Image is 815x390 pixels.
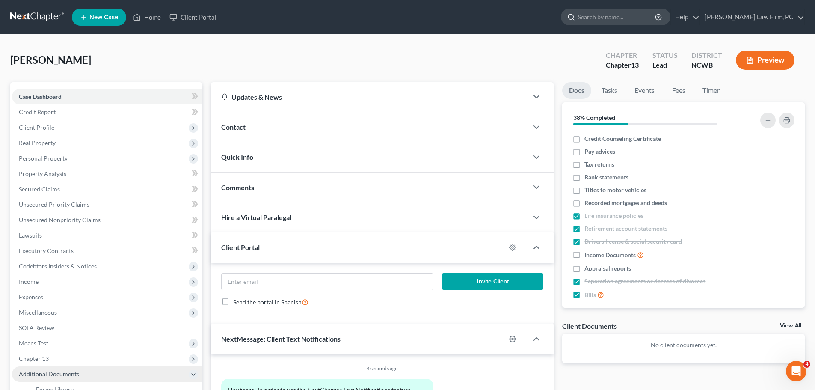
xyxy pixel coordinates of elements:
span: Additional Documents [19,370,79,378]
span: SOFA Review [19,324,54,331]
span: NextMessage: Client Text Notifications [221,335,341,343]
a: Executory Contracts [12,243,202,259]
span: Bills [584,291,596,299]
button: Invite Client [442,273,544,290]
span: Tax returns [584,160,614,169]
span: Miscellaneous [19,309,57,316]
span: Recorded mortgages and deeds [584,199,667,207]
a: [PERSON_NAME] Law Firm, PC [700,9,804,25]
span: Hire a Virtual Paralegal [221,213,291,221]
span: Income Documents [584,251,636,259]
span: Lawsuits [19,232,42,239]
a: Docs [562,82,591,99]
span: Retirement account statements [584,224,667,233]
a: SOFA Review [12,320,202,336]
div: District [691,51,722,60]
input: Search by name... [578,9,656,25]
span: Secured Claims [19,185,60,193]
span: Property Analysis [19,170,66,177]
span: Comments [221,183,254,191]
a: Case Dashboard [12,89,202,104]
span: Executory Contracts [19,247,74,254]
span: Credit Report [19,108,56,116]
div: Lead [652,60,678,70]
span: Drivers license & social security card [584,237,682,246]
a: Help [671,9,699,25]
span: Pay advices [584,147,615,156]
span: Chapter 13 [19,355,49,362]
a: Home [129,9,165,25]
div: Status [652,51,678,60]
a: Client Portal [165,9,221,25]
button: Preview [736,51,794,70]
iframe: Intercom live chat [786,361,806,381]
div: Chapter [606,60,639,70]
span: New Case [89,14,118,21]
a: Events [628,82,661,99]
span: Quick Info [221,153,253,161]
div: NCWB [691,60,722,70]
span: Client Portal [221,243,260,251]
span: Contact [221,123,246,131]
strong: 38% Completed [573,114,615,121]
span: Credit Counseling Certificate [584,134,661,143]
span: Real Property [19,139,56,146]
div: 4 seconds ago [221,365,543,372]
a: Unsecured Priority Claims [12,197,202,212]
span: Client Profile [19,124,54,131]
span: Appraisal reports [584,264,631,273]
p: No client documents yet. [569,341,798,349]
a: Tasks [595,82,624,99]
span: Personal Property [19,155,68,162]
span: Income [19,278,39,285]
div: Client Documents [562,322,617,330]
span: Titles to motor vehicles [584,186,646,194]
div: Updates & News [221,92,518,101]
a: View All [780,323,801,329]
span: Means Test [19,339,48,347]
a: Credit Report [12,104,202,120]
a: Unsecured Nonpriority Claims [12,212,202,228]
span: Separation agreements or decrees of divorces [584,277,705,286]
span: Case Dashboard [19,93,62,100]
input: Enter email [222,274,433,290]
span: Send the portal in Spanish [233,298,302,306]
span: 4 [803,361,810,368]
span: Unsecured Priority Claims [19,201,89,208]
span: Life insurance policies [584,211,643,220]
a: Fees [665,82,692,99]
span: Bank statements [584,173,628,182]
div: Chapter [606,51,639,60]
a: Timer [696,82,726,99]
span: [PERSON_NAME] [10,54,91,66]
span: Unsecured Nonpriority Claims [19,216,101,223]
span: Expenses [19,293,43,301]
span: 13 [631,61,639,69]
a: Lawsuits [12,228,202,243]
a: Property Analysis [12,166,202,182]
a: Secured Claims [12,182,202,197]
span: Codebtors Insiders & Notices [19,262,97,270]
